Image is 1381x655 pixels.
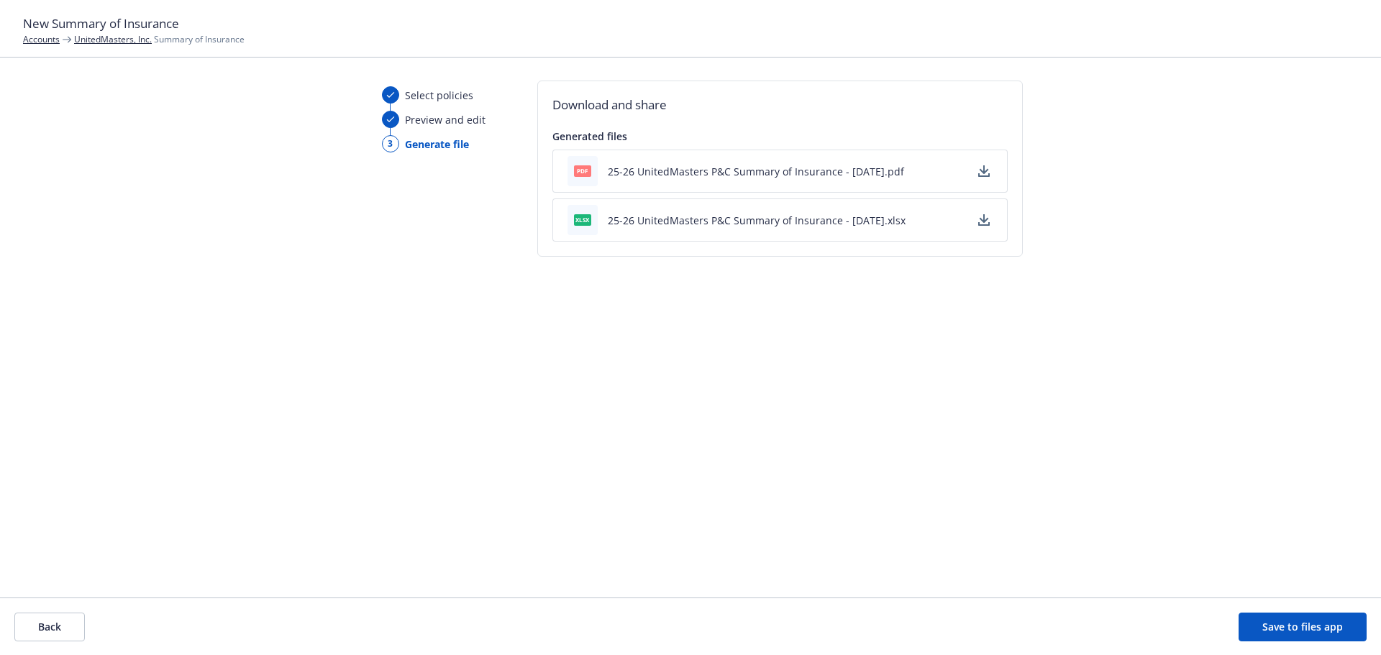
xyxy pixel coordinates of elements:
button: 25-26 UnitedMasters P&C Summary of Insurance - [DATE].pdf [608,164,904,179]
button: 25-26 UnitedMasters P&C Summary of Insurance - [DATE].xlsx [608,213,906,228]
span: pdf [574,165,591,176]
span: Summary of Insurance [74,33,245,45]
span: Select policies [405,88,473,103]
button: Back [14,613,85,641]
h2: Download and share [552,96,1008,114]
a: UnitedMasters, Inc. [74,33,152,45]
button: Save to files app [1239,613,1367,641]
h1: New Summary of Insurance [23,14,1358,33]
span: Generated files [552,129,627,143]
span: Preview and edit [405,112,486,127]
div: 3 [382,135,399,152]
a: Accounts [23,33,60,45]
span: xlsx [574,214,591,225]
span: Generate file [405,137,469,152]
